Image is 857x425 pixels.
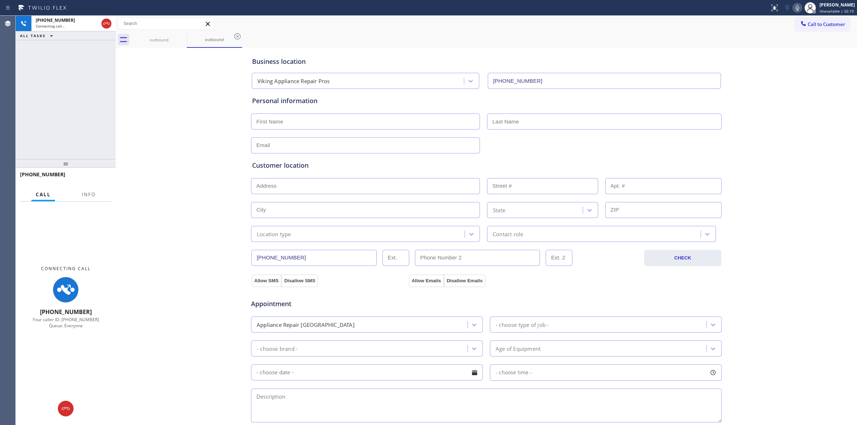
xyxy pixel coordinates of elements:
input: Email [251,137,480,153]
button: Disallow SMS [281,274,318,287]
button: Disallow Emails [444,274,486,287]
span: [PHONE_NUMBER] [40,308,92,316]
span: Call to Customer [808,21,845,27]
button: Info [77,188,100,202]
input: Apt. # [605,178,722,194]
div: Customer location [252,161,721,170]
span: Info [82,191,96,198]
div: State [493,206,505,214]
input: City [251,202,480,218]
button: CHECK [644,250,721,266]
input: Street # [487,178,598,194]
span: ALL TASKS [20,33,46,38]
input: First Name [251,113,480,130]
input: Ext. 2 [546,250,572,266]
button: Hang up [101,19,111,29]
div: - choose brand - [257,344,298,353]
span: Appointment [251,299,407,309]
div: Business location [252,57,721,66]
div: outbound [187,37,241,42]
button: Allow SMS [251,274,281,287]
span: Unavailable | 32:10 [820,9,854,14]
input: Last Name [487,113,722,130]
span: Connecting call… [36,24,65,29]
div: outbound [132,37,186,42]
div: Appliance Repair [GEOGRAPHIC_DATA] [257,320,355,329]
span: Connecting Call [41,265,91,272]
span: [PHONE_NUMBER] [20,171,65,178]
button: Call [31,188,55,202]
span: [PHONE_NUMBER] [36,17,75,23]
button: Allow Emails [409,274,444,287]
input: Phone Number [488,73,721,89]
input: ZIP [605,202,722,218]
span: Call [36,191,51,198]
button: Mute [792,3,802,13]
span: Your caller ID: [PHONE_NUMBER] Queue: Everyone [32,317,99,329]
div: [PERSON_NAME] [820,2,855,8]
div: Contact role [493,230,523,238]
input: Address [251,178,480,194]
span: - choose time - [496,369,532,376]
input: Ext. [382,250,409,266]
div: Viking Appliance Repair Pros [257,77,330,85]
input: Search [118,18,214,29]
div: Personal information [252,96,721,106]
input: Phone Number 2 [415,250,540,266]
button: Call to Customer [795,17,850,31]
div: - choose type of job - [496,320,549,329]
button: Hang up [58,401,74,416]
div: Location type [257,230,291,238]
input: Phone Number [251,250,377,266]
button: ALL TASKS [16,31,60,40]
input: - choose date - [251,364,483,380]
div: Age of Equipment [496,344,541,353]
